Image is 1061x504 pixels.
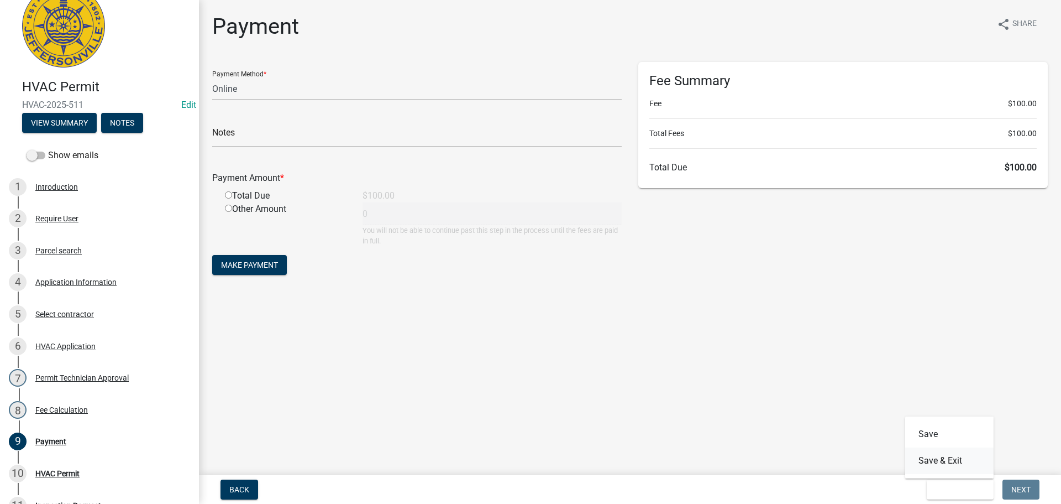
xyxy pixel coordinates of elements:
button: Save [905,421,994,448]
div: Payment [35,438,66,445]
span: Make Payment [221,261,278,269]
div: Require User [35,215,78,222]
a: Edit [181,100,196,110]
span: $100.00 [1008,128,1037,139]
div: 3 [9,242,27,259]
div: Application Information [35,278,117,286]
li: Fee [649,98,1037,110]
div: HVAC Permit [35,470,80,477]
span: $100.00 [1008,98,1037,110]
button: Next [1002,480,1039,500]
div: 4 [9,273,27,291]
i: share [997,18,1010,31]
span: Share [1012,18,1037,31]
button: Save & Exit [927,480,994,500]
button: Save & Exit [905,448,994,474]
h6: Total Due [649,162,1037,173]
span: Next [1011,485,1031,494]
div: 8 [9,401,27,419]
label: Show emails [27,149,98,162]
wm-modal-confirm: Notes [101,119,143,128]
button: View Summary [22,113,97,133]
div: 6 [9,337,27,355]
div: Select contractor [35,310,94,318]
h1: Payment [212,13,299,40]
button: Make Payment [212,255,287,275]
div: Permit Technician Approval [35,374,129,382]
button: shareShare [988,13,1046,35]
div: 10 [9,465,27,482]
span: $100.00 [1005,162,1037,173]
div: Introduction [35,183,78,191]
span: HVAC-2025-511 [22,100,177,110]
div: Other Amount [217,202,354,246]
button: Notes [101,113,143,133]
div: 5 [9,305,27,323]
div: Payment Amount [204,172,630,185]
span: Back [229,485,249,494]
h4: HVAC Permit [22,79,190,95]
div: Save & Exit [905,417,994,479]
div: 2 [9,210,27,227]
div: Fee Calculation [35,406,88,414]
h6: Fee Summary [649,73,1037,89]
wm-modal-confirm: Summary [22,119,97,128]
div: 9 [9,433,27,450]
div: 7 [9,369,27,387]
div: HVAC Application [35,342,96,350]
li: Total Fees [649,128,1037,139]
wm-modal-confirm: Edit Application Number [181,100,196,110]
div: Parcel search [35,247,82,254]
div: 1 [9,178,27,196]
div: Total Due [217,189,354,202]
button: Back [220,480,258,500]
span: Save & Exit [936,485,978,494]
